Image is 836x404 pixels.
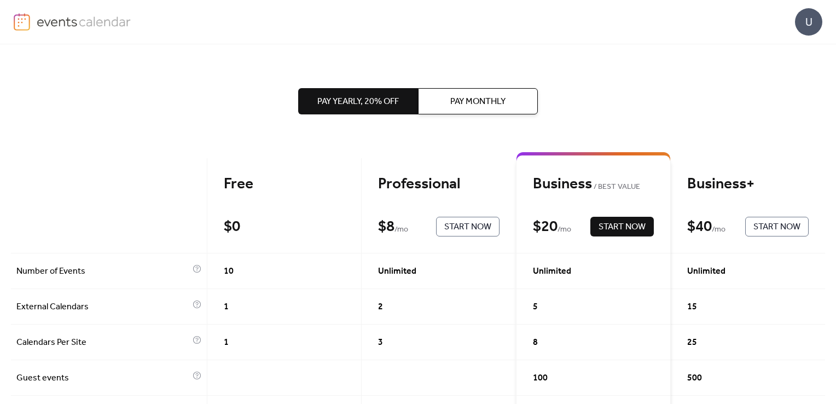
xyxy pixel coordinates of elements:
span: 100 [533,372,548,385]
button: Pay Yearly, 20% off [298,88,418,114]
img: logo [14,13,30,31]
span: 15 [687,301,697,314]
div: $ 20 [533,217,558,236]
span: Pay Yearly, 20% off [317,95,399,108]
span: 25 [687,336,697,349]
span: 1 [224,301,229,314]
span: 1 [224,336,229,349]
span: / mo [558,223,571,236]
div: $ 0 [224,217,240,236]
div: U [795,8,822,36]
div: Business+ [687,175,809,194]
span: Unlimited [378,265,416,278]
button: Start Now [590,217,654,236]
span: Start Now [599,221,646,234]
button: Pay Monthly [418,88,538,114]
span: Pay Monthly [450,95,506,108]
span: Calendars Per Site [16,336,190,349]
span: Start Now [444,221,491,234]
span: External Calendars [16,301,190,314]
span: 500 [687,372,702,385]
span: Unlimited [533,265,571,278]
span: Start Now [753,221,800,234]
span: / mo [712,223,725,236]
button: Start Now [745,217,809,236]
span: 8 [533,336,538,349]
div: Professional [378,175,500,194]
span: / mo [394,223,408,236]
span: BEST VALUE [592,181,641,194]
div: Free [224,175,345,194]
div: $ 8 [378,217,394,236]
span: Guest events [16,372,190,385]
span: Number of Events [16,265,190,278]
span: 3 [378,336,383,349]
div: Business [533,175,654,194]
span: 5 [533,301,538,314]
div: $ 40 [687,217,712,236]
button: Start Now [436,217,500,236]
span: Unlimited [687,265,725,278]
span: 10 [224,265,234,278]
img: logo-type [37,13,131,30]
span: 2 [378,301,383,314]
